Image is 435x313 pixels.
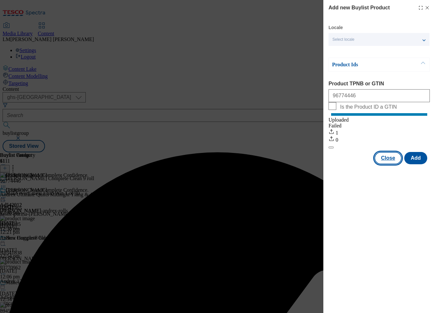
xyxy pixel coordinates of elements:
div: 0 [329,136,430,143]
button: Add [404,152,427,164]
h4: Add new Buylist Product [329,4,390,12]
p: Product Ids [332,61,400,68]
div: Failed [329,123,430,129]
div: 1 [329,129,430,136]
span: Select locale [332,37,354,42]
input: Enter 1 or 20 space separated Product TPNB or GTIN [329,89,430,102]
label: Locale [329,26,343,29]
button: Select locale [329,33,429,46]
div: Uploaded [329,117,430,123]
button: Close [374,152,402,164]
span: Is the Product ID a GTIN [340,104,397,110]
label: Product TPNB or GTIN [329,81,430,87]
